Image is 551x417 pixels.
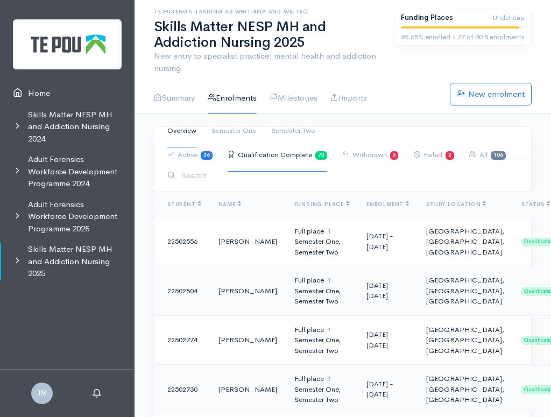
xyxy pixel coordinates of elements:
[358,365,418,414] td: [DATE] - [DATE]
[401,13,453,22] b: Funding Places
[294,384,349,405] div: Semester One, Semester Two
[218,201,241,208] span: Name
[210,266,286,316] td: [PERSON_NAME]
[358,217,418,266] td: [DATE] - [DATE]
[358,266,418,316] td: [DATE] - [DATE]
[31,383,53,404] span: JM
[418,266,513,316] td: [GEOGRAPHIC_DATA], [GEOGRAPHIC_DATA], [GEOGRAPHIC_DATA]
[294,236,349,257] div: Semester One, Semester Two
[318,152,324,158] b: 73
[228,138,327,172] a: Qualification Complete73
[154,83,195,114] a: Summary
[358,315,418,365] td: [DATE] - [DATE]
[210,217,286,266] td: [PERSON_NAME]
[469,138,506,172] a: All106
[154,266,210,316] td: 22502504
[154,315,210,365] td: 22502774
[294,201,349,208] span: Funding Place
[31,387,53,398] a: JM
[294,335,349,356] div: Semester One, Semester Two
[413,138,454,172] a: Failed2
[418,315,513,365] td: [GEOGRAPHIC_DATA], [GEOGRAPHIC_DATA], [GEOGRAPHIC_DATA]
[154,19,381,50] h1: Skills Matter NESP MH and Addiction Nursing 2025
[13,19,122,69] img: Te Pou
[493,152,503,158] b: 106
[211,115,256,147] a: Semester One
[270,83,317,114] a: Milestones
[167,138,213,172] a: Active26
[493,12,525,23] span: Under cap
[342,138,399,172] a: Withdrawn5
[167,115,196,147] a: Overview
[286,315,358,365] td: Full place
[167,201,201,208] span: Student
[154,217,210,266] td: 22502556
[154,365,210,414] td: 22502730
[401,32,525,43] div: 95.65% enrolled - 77 of 80.5 enrolments
[210,315,286,365] td: [PERSON_NAME]
[448,152,451,158] b: 2
[203,152,210,158] b: 26
[418,365,513,414] td: [GEOGRAPHIC_DATA], [GEOGRAPHIC_DATA], [GEOGRAPHIC_DATA]
[330,83,367,114] a: Imports
[271,115,315,147] a: Semester Two
[294,286,349,307] div: Semester One, Semester Two
[178,164,518,186] input: Search
[286,217,358,266] td: Full place
[286,266,358,316] td: Full place
[450,83,532,105] a: New enrolment
[327,374,331,383] span: 1
[327,227,331,236] span: 1
[521,201,550,208] span: Status
[426,201,486,208] span: Study Location
[366,201,409,208] span: Enrolment
[418,217,513,266] td: [GEOGRAPHIC_DATA], [GEOGRAPHIC_DATA], [GEOGRAPHIC_DATA]
[327,325,331,334] span: 1
[210,365,286,414] td: [PERSON_NAME]
[327,275,331,285] span: 1
[208,83,257,114] a: Enrolments
[286,365,358,414] td: Full place
[392,152,395,158] b: 5
[154,50,381,74] p: New entry to specialist practice: mental health and addiction nursing
[154,9,381,15] h6: Te Pūkenga trading as Whitireia and WelTec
